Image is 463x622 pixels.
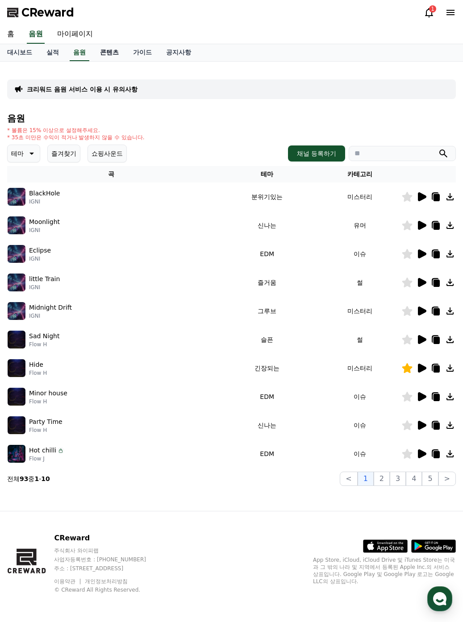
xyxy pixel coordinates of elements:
[216,411,318,440] td: 신나는
[8,302,25,320] img: music
[29,417,63,427] p: Party Time
[41,475,50,482] strong: 10
[138,296,149,303] span: 설정
[429,5,436,12] div: 1
[11,147,24,160] p: 테마
[216,211,318,240] td: 신나는
[29,227,60,234] p: IGNI
[318,268,401,297] td: 썰
[7,5,74,20] a: CReward
[318,382,401,411] td: 이슈
[7,113,456,123] h4: 음원
[8,331,25,348] img: music
[29,303,72,312] p: Midnight Drift
[8,445,25,463] img: music
[29,455,64,462] p: Flow J
[7,166,216,182] th: 곡
[29,274,60,284] p: little Train
[374,472,390,486] button: 2
[93,44,126,61] a: 콘텐츠
[313,556,456,585] p: App Store, iCloud, iCloud Drive 및 iTunes Store는 미국과 그 밖의 나라 및 지역에서 등록된 Apple Inc.의 서비스 상표입니다. Goo...
[20,475,28,482] strong: 93
[318,240,401,268] td: 이슈
[7,134,145,141] p: * 35초 미만은 수익이 적거나 발생하지 않을 수 있습니다.
[216,440,318,468] td: EDM
[318,411,401,440] td: 이슈
[27,25,45,44] a: 음원
[29,369,47,377] p: Flow H
[70,44,89,61] a: 음원
[318,182,401,211] td: 미스터리
[54,547,163,554] p: 주식회사 와이피랩
[54,578,82,585] a: 이용약관
[54,533,163,543] p: CReward
[7,127,145,134] p: * 볼륨은 15% 이상으로 설정해주세요.
[29,246,51,255] p: Eclipse
[216,382,318,411] td: EDM
[318,354,401,382] td: 미스터리
[318,325,401,354] td: 썰
[29,341,59,348] p: Flow H
[29,189,60,198] p: BlackHole
[27,85,138,94] a: 크리워드 음원 서비스 이용 시 유의사항
[216,182,318,211] td: 분위기있는
[318,166,401,182] th: 카테고리
[28,296,33,303] span: 홈
[424,7,434,18] a: 1
[126,44,159,61] a: 가이드
[29,398,67,405] p: Flow H
[54,565,163,572] p: 주소 : [STREET_ADDRESS]
[340,472,357,486] button: <
[406,472,422,486] button: 4
[34,475,39,482] strong: 1
[29,312,72,319] p: IGNI
[7,474,50,483] p: 전체 중 -
[390,472,406,486] button: 3
[50,25,100,44] a: 마이페이지
[8,416,25,434] img: music
[8,388,25,406] img: music
[216,297,318,325] td: 그루브
[29,389,67,398] p: Minor house
[422,472,438,486] button: 5
[21,5,74,20] span: CReward
[318,297,401,325] td: 미스터리
[54,586,163,593] p: © CReward All Rights Reserved.
[29,198,60,205] p: IGNI
[59,283,115,305] a: 대화
[47,145,80,162] button: 즐겨찾기
[115,283,171,305] a: 설정
[159,44,198,61] a: 공지사항
[438,472,456,486] button: >
[39,44,66,61] a: 실적
[85,578,128,585] a: 개인정보처리방침
[216,268,318,297] td: 즐거움
[29,360,43,369] p: Hide
[88,145,127,162] button: 쇼핑사운드
[82,297,92,304] span: 대화
[8,245,25,263] img: music
[8,274,25,291] img: music
[29,332,59,341] p: Sad Night
[29,255,51,262] p: IGNI
[7,145,40,162] button: 테마
[358,472,374,486] button: 1
[216,354,318,382] td: 긴장되는
[8,188,25,206] img: music
[216,240,318,268] td: EDM
[288,145,345,162] button: 채널 등록하기
[29,217,60,227] p: Moonlight
[8,216,25,234] img: music
[8,359,25,377] img: music
[54,556,163,563] p: 사업자등록번호 : [PHONE_NUMBER]
[216,166,318,182] th: 테마
[318,211,401,240] td: 유머
[216,325,318,354] td: 슬픈
[29,284,60,291] p: IGNI
[318,440,401,468] td: 이슈
[29,446,56,455] p: Hot chilli
[29,427,63,434] p: Flow H
[3,283,59,305] a: 홈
